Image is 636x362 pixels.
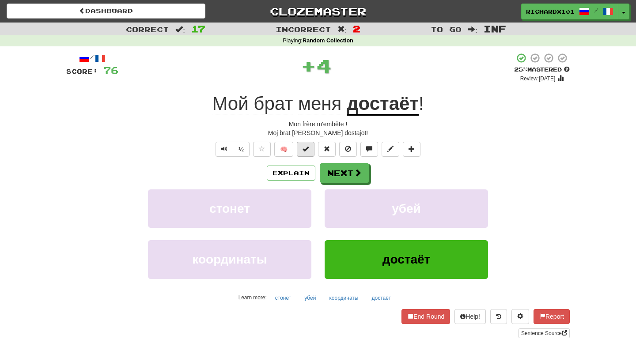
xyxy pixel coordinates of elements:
[148,240,311,279] button: координаты
[521,4,618,19] a: RichardX101 /
[267,166,315,181] button: Explain
[382,253,431,266] span: достаёт
[209,202,250,215] span: стонет
[212,93,248,114] span: Мой
[316,55,332,77] span: 4
[66,120,570,128] div: Mon frère m'embête !
[454,309,486,324] button: Help!
[299,291,321,305] button: убей
[103,64,118,75] span: 76
[526,8,575,15] span: RichardX101
[514,66,527,73] span: 25 %
[594,7,598,13] span: /
[219,4,417,19] a: Clozemaster
[367,291,396,305] button: достаёт
[7,4,205,19] a: Dashboard
[191,23,205,34] span: 17
[392,202,421,215] span: убей
[382,142,399,157] button: Edit sentence (alt+d)
[214,142,250,157] div: Text-to-speech controls
[347,93,419,116] u: достаёт
[297,142,314,157] button: Set this sentence to 100% Mastered (alt+m)
[320,163,369,183] button: Next
[337,26,347,33] span: :
[254,93,293,114] span: брат
[148,189,311,228] button: стонет
[520,75,556,82] small: Review: [DATE]
[490,309,507,324] button: Round history (alt+y)
[339,142,357,157] button: Ignore sentence (alt+i)
[353,23,360,34] span: 2
[66,68,98,75] span: Score:
[66,128,570,137] div: Moj brat [PERSON_NAME] dostajot!
[253,142,271,157] button: Favorite sentence (alt+f)
[468,26,477,33] span: :
[301,53,316,79] span: +
[401,309,450,324] button: End Round
[325,240,488,279] button: достаёт
[484,23,506,34] span: Inf
[66,53,118,64] div: /
[238,294,267,301] small: Learn more:
[233,142,250,157] button: ½
[216,142,233,157] button: Play sentence audio (ctl+space)
[175,26,185,33] span: :
[431,25,462,34] span: To go
[318,142,336,157] button: Reset to 0% Mastered (alt+r)
[419,93,424,114] span: !
[192,253,267,266] span: координаты
[324,291,363,305] button: координаты
[298,93,341,114] span: меня
[519,328,570,338] a: Sentence Source
[126,25,169,34] span: Correct
[325,189,488,228] button: убей
[403,142,420,157] button: Add to collection (alt+a)
[514,66,570,74] div: Mastered
[274,142,293,157] button: 🧠
[276,25,331,34] span: Incorrect
[270,291,296,305] button: стонет
[303,38,353,44] strong: Random Collection
[534,309,570,324] button: Report
[360,142,378,157] button: Discuss sentence (alt+u)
